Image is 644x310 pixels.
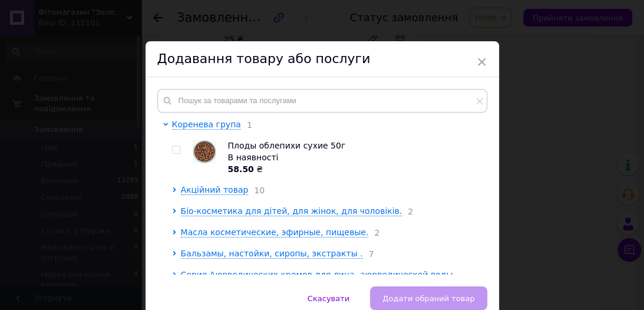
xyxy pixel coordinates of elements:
[172,120,241,129] span: Коренева група
[157,89,487,113] input: Пошук за товарами та послугами
[241,120,252,130] span: 1
[295,286,362,310] button: Скасувати
[363,249,374,259] span: 7
[146,41,499,77] div: Додавання товару або послуги
[181,227,369,237] span: Масла косметические, эфирные, пищевые.
[228,163,481,175] div: ₴
[228,141,346,150] span: Плоды облепихи сухие 50г
[181,185,249,194] span: Акційний товар
[181,206,402,216] span: Біо-косметика для дітей, для жінок, для чоловіків.
[248,186,265,195] span: 10
[477,52,487,72] span: ×
[181,249,363,258] span: Бальзамы, настойки, сиропы, экстракты .
[402,207,413,216] span: 2
[368,228,379,238] span: 2
[181,270,455,291] span: Серия Аюрведических кремов для лица, аюрведической воды, пенки для умывания, AYURVEDA MIX
[308,294,349,303] span: Скасувати
[193,140,216,163] img: Плоды облепихи сухие 50г
[228,151,481,163] div: В наявності
[228,164,254,174] b: 58.50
